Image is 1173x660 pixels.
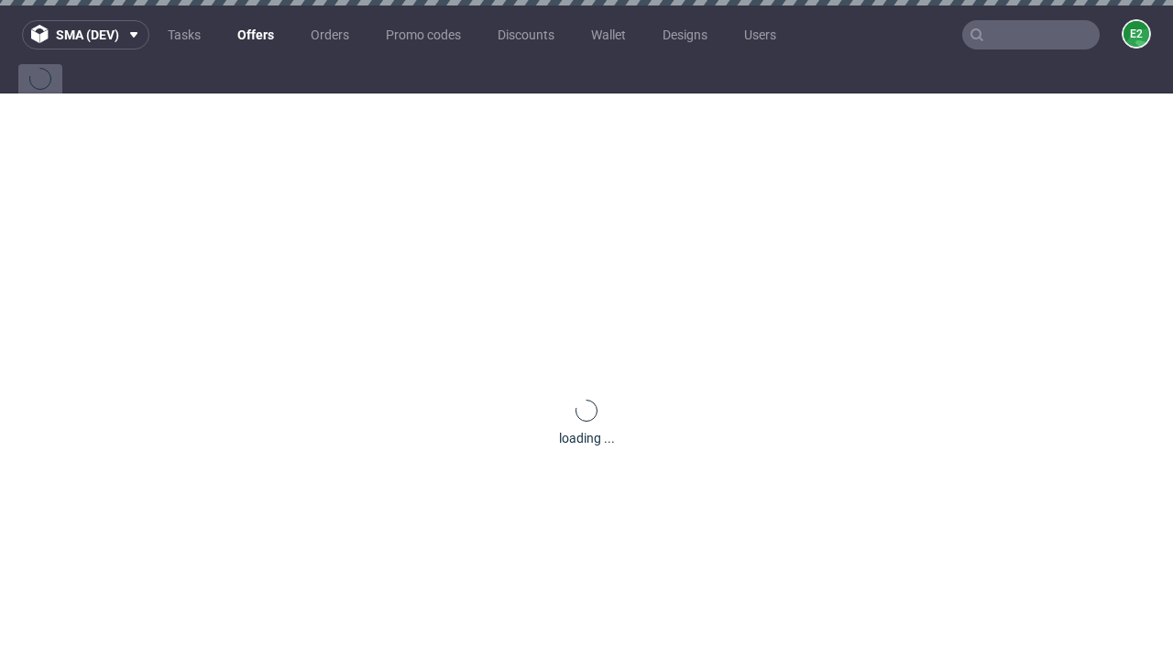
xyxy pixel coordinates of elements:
span: sma (dev) [56,28,119,41]
a: Offers [226,20,285,49]
figcaption: e2 [1124,21,1149,47]
a: Users [733,20,787,49]
button: sma (dev) [22,20,149,49]
a: Tasks [157,20,212,49]
a: Wallet [580,20,637,49]
a: Orders [300,20,360,49]
a: Discounts [487,20,565,49]
div: loading ... [559,429,615,447]
a: Promo codes [375,20,472,49]
a: Designs [652,20,718,49]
